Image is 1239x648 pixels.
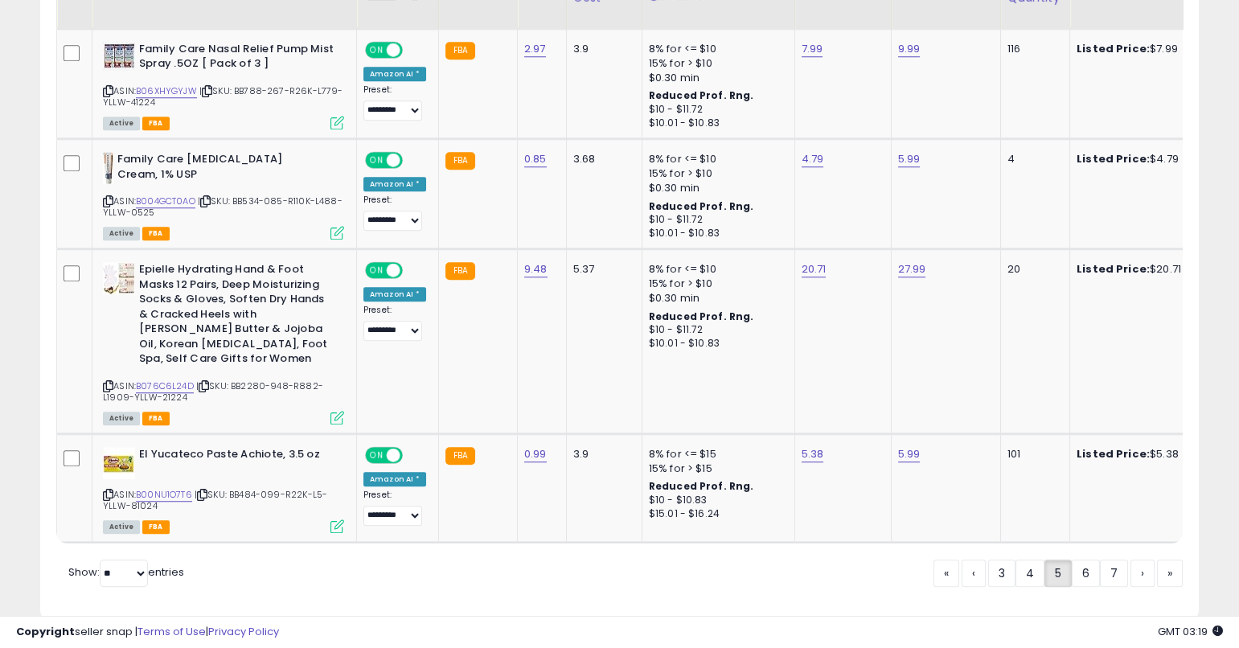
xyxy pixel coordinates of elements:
div: $7.99 [1077,42,1210,56]
a: Privacy Policy [208,624,279,639]
span: All listings currently available for purchase on Amazon [103,227,140,240]
div: 3.9 [573,42,630,56]
div: Preset: [363,84,426,121]
a: 6 [1072,560,1100,587]
div: Amazon AI * [363,287,426,301]
div: ASIN: [103,42,344,128]
div: 8% for <= $15 [649,447,782,461]
a: 2.97 [524,41,546,57]
span: OFF [400,43,426,56]
div: ASIN: [103,262,344,423]
span: Show: entries [68,564,184,580]
a: 20.71 [802,261,827,277]
div: 5.37 [573,262,630,277]
div: $10.01 - $10.83 [649,337,782,351]
a: 5.38 [802,446,824,462]
b: Reduced Prof. Rng. [649,199,754,213]
div: 15% for > $10 [649,56,782,71]
div: 101 [1007,447,1057,461]
div: 3.68 [573,152,630,166]
span: › [1141,565,1144,581]
span: FBA [142,227,170,240]
img: 41b3Ge2K+kL._SL40_.jpg [103,152,113,184]
span: ON [367,449,387,462]
div: Preset: [363,305,426,341]
div: ASIN: [103,447,344,531]
span: ON [367,43,387,56]
span: » [1167,565,1172,581]
div: $0.30 min [649,181,782,195]
div: Amazon AI * [363,67,426,81]
a: B004GCT0AO [136,195,195,208]
a: 7 [1100,560,1128,587]
span: All listings currently available for purchase on Amazon [103,117,140,130]
img: 51azPCdfdOL._SL40_.jpg [103,42,135,70]
div: ASIN: [103,152,344,238]
div: Amazon AI * [363,472,426,486]
a: 0.99 [524,446,547,462]
strong: Copyright [16,624,75,639]
a: 9.48 [524,261,548,277]
span: All listings currently available for purchase on Amazon [103,412,140,425]
span: ON [367,154,387,167]
div: $0.30 min [649,291,782,306]
b: El Yucateco Paste Achiote, 3.5 oz [139,447,334,466]
div: $15.01 - $16.24 [649,507,782,521]
img: 51YTECNPEZL._SL40_.jpg [103,447,135,479]
b: Listed Price: [1077,261,1150,277]
a: Terms of Use [137,624,206,639]
a: 0.85 [524,151,547,167]
a: B076C6L24D [136,379,194,393]
small: FBA [445,447,475,465]
span: « [944,565,949,581]
a: 4 [1015,560,1044,587]
span: 2025-09-13 03:19 GMT [1158,624,1223,639]
div: 3.9 [573,447,630,461]
span: | SKU: BB484-099-R22K-L5-YLLW-81024 [103,488,327,512]
a: B06XHYGYJW [136,84,197,98]
b: Family Care [MEDICAL_DATA] Cream, 1% USP [117,152,313,186]
div: $10.01 - $10.83 [649,227,782,240]
b: Listed Price: [1077,446,1150,461]
b: Epielle Hydrating Hand & Foot Masks 12 Pairs, Deep Moisturizing Socks & Gloves, Soften Dry Hands ... [139,262,334,371]
span: FBA [142,412,170,425]
div: 15% for > $15 [649,461,782,476]
span: OFF [400,264,426,277]
a: 4.79 [802,151,824,167]
div: 15% for > $10 [649,277,782,291]
span: | SKU: BB788-267-R26K-L779-YLLW-41224 [103,84,343,109]
a: 3 [988,560,1015,587]
span: FBA [142,520,170,534]
div: Amazon AI * [363,177,426,191]
small: FBA [445,262,475,280]
div: 8% for <= $10 [649,262,782,277]
b: Listed Price: [1077,41,1150,56]
div: Preset: [363,490,426,526]
div: $10 - $11.72 [649,213,782,227]
span: ON [367,264,387,277]
div: $10.01 - $10.83 [649,117,782,130]
span: ‹ [972,565,975,581]
a: B00NU1O7T6 [136,488,192,502]
a: 27.99 [898,261,926,277]
span: FBA [142,117,170,130]
div: $10 - $10.83 [649,494,782,507]
div: $10 - $11.72 [649,323,782,337]
span: | SKU: BB534-085-R110K-L488-YLLW-0525 [103,195,343,219]
b: Listed Price: [1077,151,1150,166]
div: seller snap | | [16,625,279,640]
img: 51AZ9L5UMiL._SL40_.jpg [103,262,135,294]
a: 5 [1044,560,1072,587]
a: 5.99 [898,151,921,167]
span: OFF [400,449,426,462]
div: 20 [1007,262,1057,277]
div: $10 - $11.72 [649,103,782,117]
b: Family Care Nasal Relief Pump Mist Spray .5OZ [ Pack of 3 ] [139,42,334,76]
span: | SKU: BB2280-948-R882-L1909-YLLW-21224 [103,379,323,404]
div: 8% for <= $10 [649,152,782,166]
div: 116 [1007,42,1057,56]
div: 15% for > $10 [649,166,782,181]
a: 7.99 [802,41,823,57]
div: $4.79 [1077,152,1210,166]
div: 4 [1007,152,1057,166]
